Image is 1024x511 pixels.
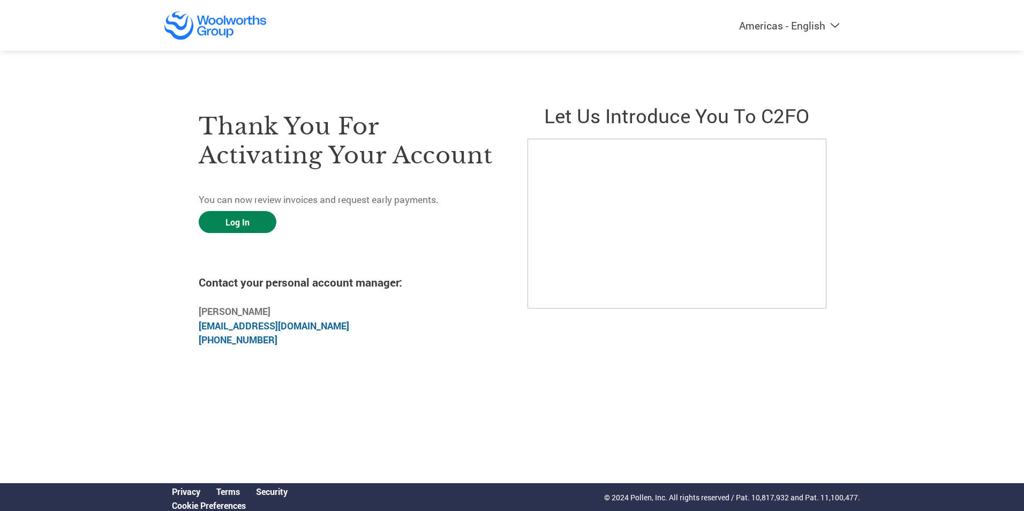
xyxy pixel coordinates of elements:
a: Security [256,486,288,497]
b: [PERSON_NAME] [199,305,270,318]
h2: Let us introduce you to C2FO [528,102,825,129]
img: Woolworths Group [164,11,267,40]
h4: Contact your personal account manager: [199,275,496,290]
a: Terms [216,486,240,497]
a: Privacy [172,486,200,497]
h3: Thank you for activating your account [199,112,496,170]
p: © 2024 Pollen, Inc. All rights reserved / Pat. 10,817,932 and Pat. 11,100,477. [604,492,860,503]
div: Open Cookie Preferences Modal [164,500,296,511]
p: You can now review invoices and request early payments. [199,193,496,207]
a: Log In [199,211,276,233]
a: Cookie Preferences, opens a dedicated popup modal window [172,500,246,511]
iframe: C2FO Introduction Video [528,139,826,309]
a: [EMAIL_ADDRESS][DOMAIN_NAME] [199,320,349,332]
a: [PHONE_NUMBER] [199,334,277,346]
